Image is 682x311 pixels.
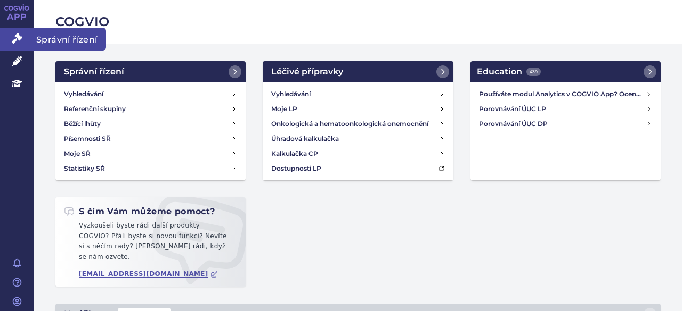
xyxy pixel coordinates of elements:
h4: Vyhledávání [271,89,311,99]
a: Vyhledávání [267,87,449,102]
a: Referenční skupiny [60,102,241,116]
h2: Education [477,65,541,78]
h4: Porovnávání ÚUC DP [479,119,646,129]
a: Písemnosti SŘ [60,131,241,146]
h4: Používáte modul Analytics v COGVIO App? Oceníme Vaši zpětnou vazbu! [479,89,646,99]
a: Porovnávání ÚUC LP [475,102,656,116]
h4: Referenční skupiny [64,104,126,114]
h2: S čím Vám můžeme pomoct? [64,206,215,217]
a: Běžící lhůty [60,116,241,131]
a: Správní řízení [55,61,246,82]
span: 439 [526,68,541,76]
a: Onkologická a hematoonkologická onemocnění [267,116,449,131]
h4: Onkologická a hematoonkologická onemocnění [271,119,428,129]
h4: Moje SŘ [64,148,91,159]
h4: Běžící lhůty [64,119,101,129]
h4: Úhradová kalkulačka [271,133,339,144]
h4: Moje LP [271,104,297,114]
a: [EMAIL_ADDRESS][DOMAIN_NAME] [79,270,218,278]
a: Moje LP [267,102,449,116]
a: Kalkulačka CP [267,146,449,161]
span: Správní řízení [34,28,106,50]
a: Úhradová kalkulačka [267,131,449,146]
h2: COGVIO [55,13,661,31]
h4: Kalkulačka CP [271,148,318,159]
a: Dostupnosti LP [267,161,449,176]
h2: Správní řízení [64,65,124,78]
h4: Dostupnosti LP [271,163,321,174]
p: Vyzkoušeli byste rádi další produkty COGVIO? Přáli byste si novou funkci? Nevíte si s něčím rady?... [64,221,237,266]
a: Porovnávání ÚUC DP [475,116,656,131]
h4: Porovnávání ÚUC LP [479,104,646,114]
a: Léčivé přípravky [263,61,453,82]
a: Používáte modul Analytics v COGVIO App? Oceníme Vaši zpětnou vazbu! [475,87,656,102]
h4: Písemnosti SŘ [64,133,111,144]
h2: Léčivé přípravky [271,65,343,78]
h4: Vyhledávání [64,89,103,99]
a: Moje SŘ [60,146,241,161]
a: Statistiky SŘ [60,161,241,176]
h4: Statistiky SŘ [64,163,105,174]
a: Education439 [470,61,661,82]
a: Vyhledávání [60,87,241,102]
